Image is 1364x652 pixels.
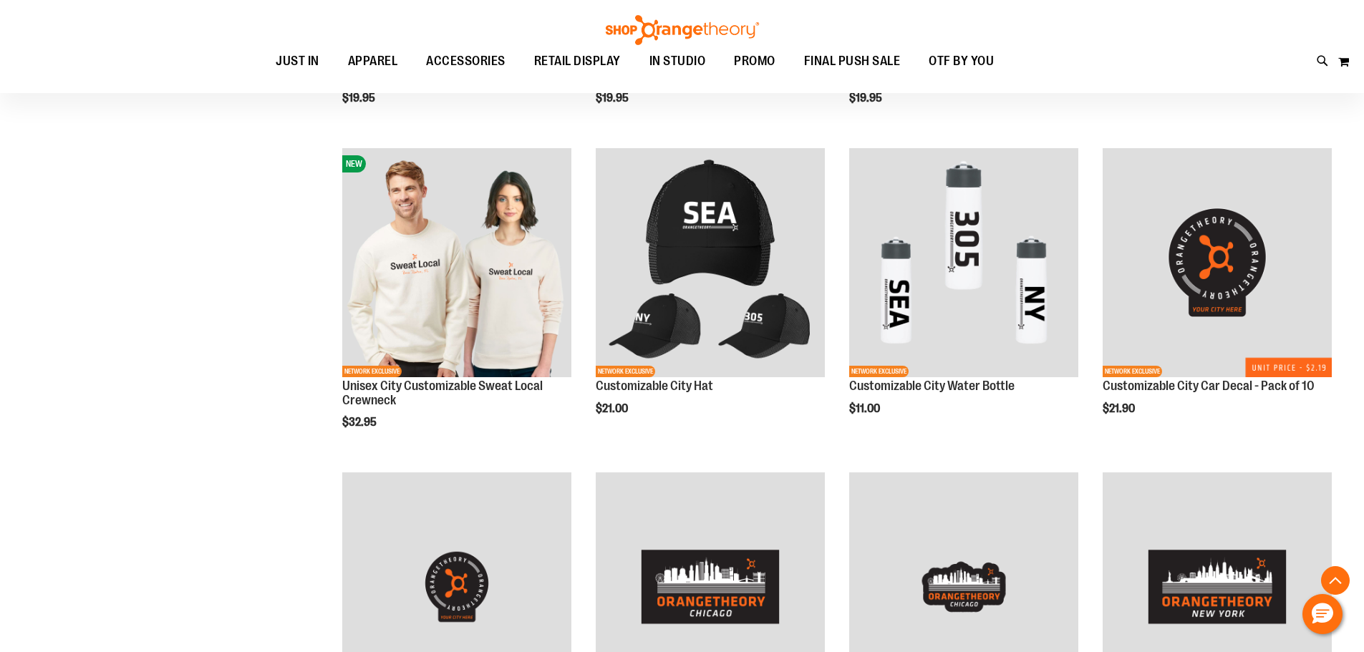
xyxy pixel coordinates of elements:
img: Image of Unisex City Customizable NuBlend Crewneck [342,148,571,377]
a: Main Image of 1536459NETWORK EXCLUSIVE [596,148,825,379]
a: OTF BY YOU [914,45,1008,78]
a: Customizable City Water Bottle [849,379,1015,393]
span: $19.95 [849,92,884,104]
span: NEW [342,155,366,172]
a: JUST IN [261,45,334,78]
a: RETAIL DISPLAY [520,45,635,77]
div: product [335,141,579,465]
img: Main Image of 1536459 [596,148,825,377]
span: $19.95 [596,92,631,104]
span: PROMO [734,45,775,77]
span: $21.00 [596,402,630,415]
a: Image of Unisex City Customizable NuBlend CrewneckNEWNETWORK EXCLUSIVE [342,148,571,379]
span: ACCESSORIES [426,45,506,77]
div: product [842,141,1085,452]
a: PROMO [720,45,790,78]
a: Product image for Customizable City Car Decal - 10 PKNETWORK EXCLUSIVE [1103,148,1332,379]
span: IN STUDIO [649,45,706,77]
a: Customizable City Hat [596,379,713,393]
a: APPAREL [334,45,412,78]
button: Back To Top [1321,566,1350,595]
span: FINAL PUSH SALE [804,45,901,77]
span: $21.90 [1103,402,1137,415]
span: OTF BY YOU [929,45,994,77]
button: Hello, have a question? Let’s chat. [1302,594,1343,634]
a: Unisex City Customizable Sweat Local Crewneck [342,379,543,407]
div: product [589,141,832,452]
a: FINAL PUSH SALE [790,45,915,78]
div: product [1095,141,1339,452]
img: Shop Orangetheory [604,15,761,45]
span: NETWORK EXCLUSIVE [1103,366,1162,377]
a: IN STUDIO [635,45,720,78]
img: Product image for Customizable City Car Decal - 10 PK [1103,148,1332,377]
img: Customizable City Water Bottle primary image [849,148,1078,377]
span: $19.95 [342,92,377,104]
span: JUST IN [276,45,319,77]
span: NETWORK EXCLUSIVE [342,366,402,377]
span: RETAIL DISPLAY [534,45,621,77]
span: NETWORK EXCLUSIVE [596,366,655,377]
span: $11.00 [849,402,882,415]
a: Customizable City Car Decal - Pack of 10 [1103,379,1315,393]
a: Customizable City Water Bottle primary imageNETWORK EXCLUSIVE [849,148,1078,379]
span: APPAREL [348,45,398,77]
span: NETWORK EXCLUSIVE [849,366,909,377]
span: $32.95 [342,416,379,429]
a: ACCESSORIES [412,45,520,78]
